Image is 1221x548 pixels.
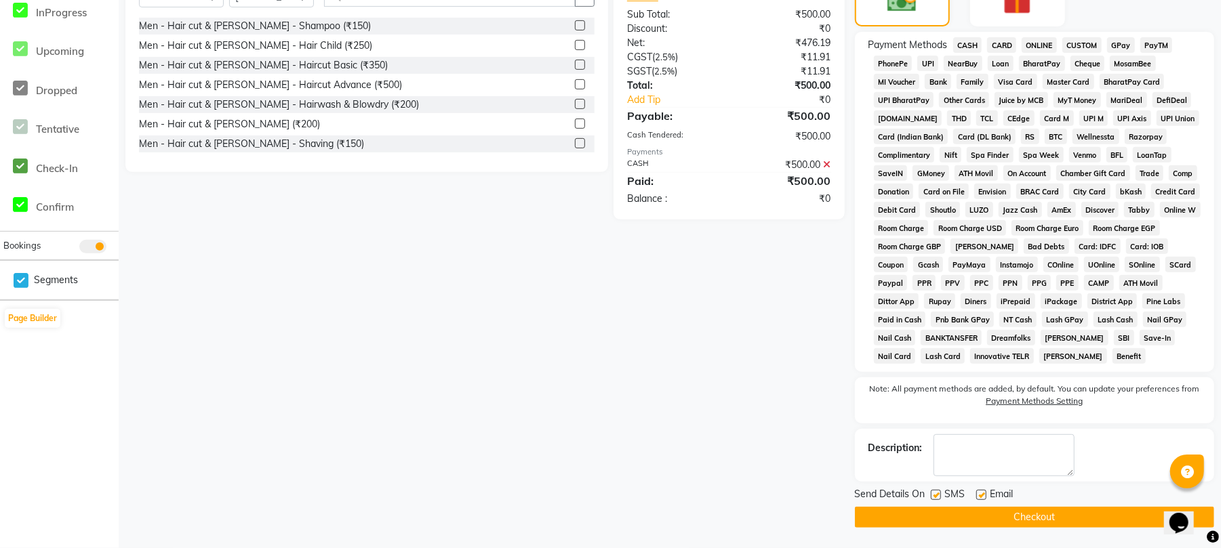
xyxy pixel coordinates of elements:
[874,202,921,217] span: Debit Card
[874,147,935,163] span: Complimentary
[139,58,388,72] div: Men - Hair cut & [PERSON_NAME] - Haircut Basic (₹350)
[996,257,1038,272] span: Instamojo
[729,108,841,124] div: ₹500.00
[1040,110,1074,126] span: Card M
[1039,348,1107,364] span: [PERSON_NAME]
[1019,56,1065,71] span: BharatPay
[1151,184,1200,199] span: Credit Card
[1106,92,1147,108] span: MariDeal
[1081,202,1119,217] span: Discover
[617,7,729,22] div: Sub Total:
[5,309,60,328] button: Page Builder
[994,74,1037,89] span: Visa Card
[1069,184,1110,199] span: City Card
[617,36,729,50] div: Net:
[999,312,1037,327] span: NT Cash
[1056,165,1130,181] span: Chamber Gift Card
[957,74,988,89] span: Family
[729,36,841,50] div: ₹476.19
[1003,110,1035,126] span: CEdge
[1133,147,1172,163] span: LoanTap
[1160,202,1201,217] span: Online W
[1043,257,1079,272] span: COnline
[1087,293,1138,309] span: District App
[139,98,419,112] div: Men - Hair cut & [PERSON_NAME] - Hairwash & Blowdry (₹200)
[999,202,1042,217] span: Jazz Cash
[947,110,971,126] span: THD
[874,257,908,272] span: Coupon
[617,93,748,107] a: Add Tip
[729,173,841,189] div: ₹500.00
[617,50,729,64] div: ( )
[655,51,675,62] span: 2.5%
[995,92,1048,108] span: Juice by MCB
[976,110,998,126] span: TCL
[855,487,925,504] span: Send Details On
[941,275,965,291] span: PPV
[34,273,78,287] span: Segments
[1119,275,1163,291] span: ATH Movil
[1142,293,1185,309] span: Pine Labs
[1028,275,1052,291] span: PPG
[1089,220,1160,236] span: Room Charge EGP
[974,184,1011,199] span: Envision
[1021,129,1039,144] span: RS
[931,312,994,327] span: Pnb Bank GPay
[36,123,79,135] span: Tentative
[874,110,942,126] span: [DOMAIN_NAME]
[1073,129,1119,144] span: Wellnessta
[948,257,990,272] span: PayMaya
[617,173,729,189] div: Paid:
[967,147,1014,163] span: Spa Finder
[1041,330,1108,345] span: [PERSON_NAME]
[953,129,1016,144] span: Card (DL Bank)
[987,37,1016,53] span: CARD
[945,487,965,504] span: SMS
[921,348,965,364] span: Lash Card
[855,507,1214,528] button: Checkout
[36,84,77,97] span: Dropped
[990,487,1014,504] span: Email
[1124,202,1155,217] span: Tabby
[1084,257,1120,272] span: UOnline
[627,51,652,63] span: CGST
[970,348,1034,364] span: Innovative TELR
[874,129,948,144] span: Card (Indian Bank)
[944,56,982,71] span: NearBuy
[1043,74,1094,89] span: Master Card
[868,383,1201,413] label: Note: All payment methods are added, by default. You can update your preferences from
[874,74,920,89] span: MI Voucher
[924,293,955,309] span: Rupay
[913,275,936,291] span: PPR
[953,37,982,53] span: CASH
[1022,37,1057,53] span: ONLINE
[970,275,993,291] span: PPC
[1143,312,1187,327] span: Nail GPay
[617,129,729,144] div: Cash Tendered:
[921,330,982,345] span: BANKTANSFER
[36,201,74,213] span: Confirm
[654,66,675,77] span: 2.5%
[627,65,652,77] span: SGST
[925,202,960,217] span: Shoutlo
[874,220,929,236] span: Room Charge
[1110,56,1156,71] span: MosamBee
[913,165,949,181] span: GMoney
[965,202,993,217] span: LUZO
[1024,238,1069,254] span: Bad Debts
[627,146,831,158] div: Payments
[874,238,946,254] span: Room Charge GBP
[874,348,916,364] span: Nail Card
[1153,92,1192,108] span: DefiDeal
[617,64,729,79] div: ( )
[913,257,943,272] span: Gcash
[1062,37,1102,53] span: CUSTOM
[988,56,1014,71] span: Loan
[874,293,919,309] span: Dittor App
[729,158,841,172] div: ₹500.00
[1106,147,1128,163] span: BFL
[1116,184,1146,199] span: bKash
[987,330,1035,345] span: Dreamfolks
[617,108,729,124] div: Payable:
[617,22,729,36] div: Discount:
